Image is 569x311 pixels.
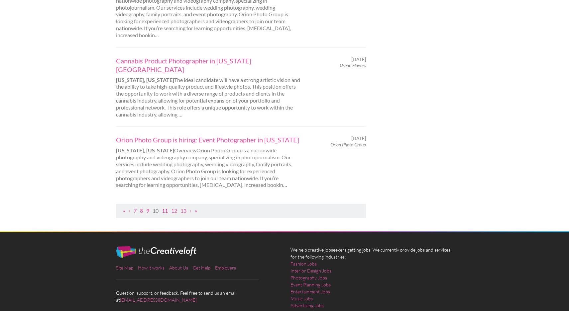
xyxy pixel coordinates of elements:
[290,281,331,288] a: Event Planning Jobs
[215,265,236,271] a: Employers
[340,62,366,68] em: Urban Flavors
[351,56,366,62] span: [DATE]
[290,288,330,295] a: Entertainment Jobs
[290,267,331,274] a: Interior Design Jobs
[351,135,366,141] span: [DATE]
[146,207,149,214] a: Page 9
[116,147,174,153] strong: [US_STATE], [US_STATE]
[169,265,188,271] a: About Us
[195,207,197,214] a: Last Page, Page 655
[290,260,317,267] a: Fashion Jobs
[110,56,306,118] div: The ideal candidate will have a strong artistic vision and the ability to take high-quality produ...
[134,207,137,214] a: Page 7
[123,207,125,214] a: First Page
[129,207,130,214] a: Previous Page
[162,207,168,214] a: Page 11
[190,207,191,214] a: Next Page
[138,265,165,271] a: How it works
[330,142,366,147] em: Orion Photo Group
[171,207,177,214] a: Page 12
[290,295,313,302] a: Music Jobs
[193,265,210,271] a: Get Help
[180,207,186,214] a: Page 13
[140,207,143,214] a: Page 8
[116,265,133,271] a: Site Map
[290,302,324,309] a: Advertising Jobs
[120,297,197,303] a: [EMAIL_ADDRESS][DOMAIN_NAME]
[290,274,327,281] a: Photography Jobs
[116,135,301,144] a: Orion Photo Group is hiring: Event Photographer in [US_STATE]
[116,56,301,74] a: Cannabis Product Photographer in [US_STATE][GEOGRAPHIC_DATA]
[116,246,196,258] img: The Creative Loft
[110,135,306,189] div: OverviewOrion Photo Group is a nationwide photography and videography company, specializing in ph...
[116,77,174,83] strong: [US_STATE], [US_STATE]
[153,207,159,214] a: Page 10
